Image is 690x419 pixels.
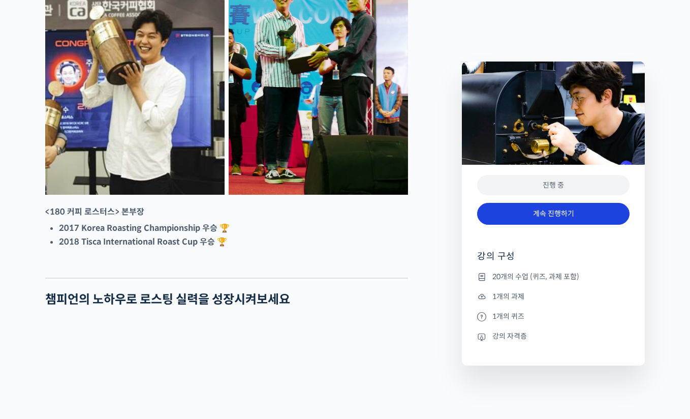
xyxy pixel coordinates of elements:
[45,292,290,307] strong: 챔피언의 노하우로 로스팅 실력을 성장시켜보세요
[157,338,169,346] span: 설정
[3,322,67,348] a: 홈
[477,310,630,322] li: 1개의 퀴즈
[477,175,630,196] div: 진행 중
[45,206,144,217] strong: <180 커피 로스터스> 본부장
[477,250,630,271] h4: 강의 구성
[477,271,630,283] li: 20개의 수업 (퀴즈, 과제 포함)
[67,322,131,348] a: 대화
[477,290,630,303] li: 1개의 과제
[131,322,195,348] a: 설정
[477,203,630,225] a: 계속 진행하기
[59,223,230,233] strong: 2017 Korea Roasting Championship 우승 🏆
[477,331,630,343] li: 강의 자격증
[32,338,38,346] span: 홈
[93,338,105,346] span: 대화
[59,236,227,247] strong: 2018 Tisca International Roast Cup 우승 🏆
